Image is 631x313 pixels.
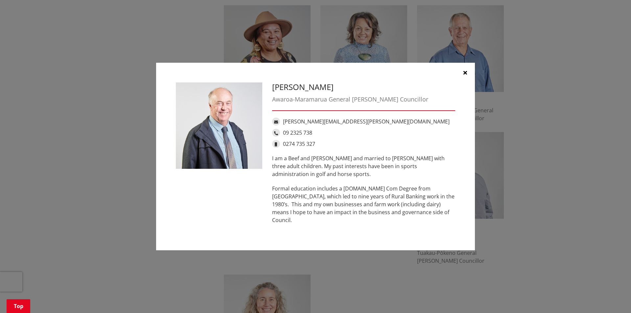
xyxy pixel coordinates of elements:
[272,95,455,104] div: Awaroa-Maramarua General [PERSON_NAME] Councillor
[272,154,455,178] p: I am a Beef and [PERSON_NAME] and married to [PERSON_NAME] with three adult children. My past int...
[283,129,312,136] a: 09 2325 738
[272,185,455,224] p: Formal education includes a [DOMAIN_NAME] Com Degree from [GEOGRAPHIC_DATA], which led to nine ye...
[601,285,624,309] iframe: Messenger Launcher
[283,118,450,125] a: [PERSON_NAME][EMAIL_ADDRESS][PERSON_NAME][DOMAIN_NAME]
[7,299,30,313] a: Top
[272,82,455,92] h3: [PERSON_NAME]
[283,140,315,147] a: 0274 735 327
[176,82,262,169] img: Peter Thomson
